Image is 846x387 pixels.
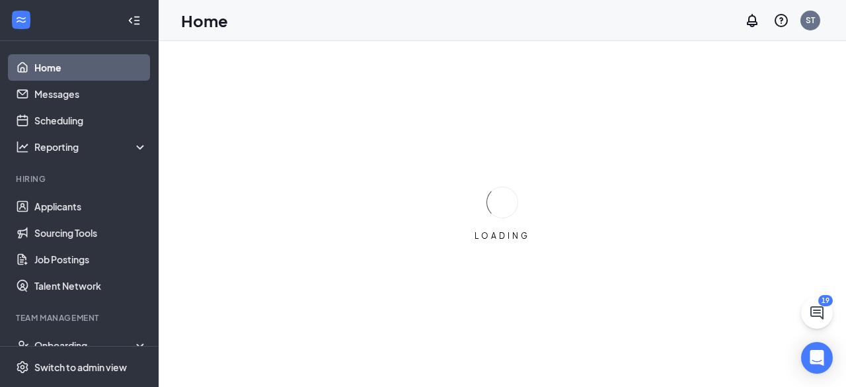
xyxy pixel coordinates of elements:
[34,54,147,81] a: Home
[809,305,825,321] svg: ChatActive
[16,173,145,185] div: Hiring
[34,273,147,299] a: Talent Network
[15,13,28,26] svg: WorkstreamLogo
[34,220,147,246] a: Sourcing Tools
[806,15,815,26] div: ST
[469,230,535,241] div: LOADING
[818,295,833,306] div: 19
[128,14,141,27] svg: Collapse
[34,339,136,352] div: Onboarding
[34,361,127,374] div: Switch to admin view
[744,13,760,28] svg: Notifications
[16,140,29,153] svg: Analysis
[801,297,833,329] button: ChatActive
[34,140,148,153] div: Reporting
[16,339,29,352] svg: UserCheck
[16,312,145,323] div: Team Management
[181,9,228,32] h1: Home
[34,107,147,134] a: Scheduling
[34,81,147,107] a: Messages
[773,13,789,28] svg: QuestionInfo
[34,193,147,220] a: Applicants
[801,342,833,374] div: Open Intercom Messenger
[16,361,29,374] svg: Settings
[34,246,147,273] a: Job Postings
